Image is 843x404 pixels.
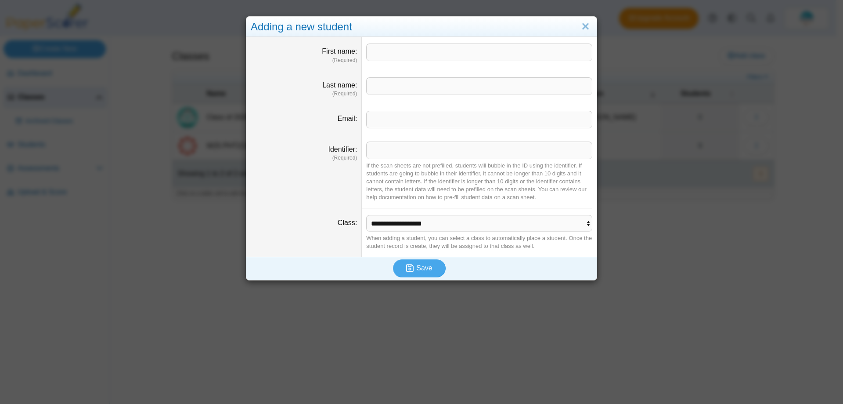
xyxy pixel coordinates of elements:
label: Last name [322,81,357,89]
div: If the scan sheets are not prefilled, students will bubble in the ID using the identifier. If stu... [366,162,592,202]
label: Class [338,219,357,226]
label: First name [322,47,357,55]
dfn: (Required) [251,154,357,162]
span: Save [416,264,432,272]
a: Close [579,19,592,34]
dfn: (Required) [251,57,357,64]
label: Email [338,115,357,122]
div: When adding a student, you can select a class to automatically place a student. Once the student ... [366,234,592,250]
dfn: (Required) [251,90,357,98]
button: Save [393,259,446,277]
div: Adding a new student [246,17,597,37]
label: Identifier [328,146,357,153]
